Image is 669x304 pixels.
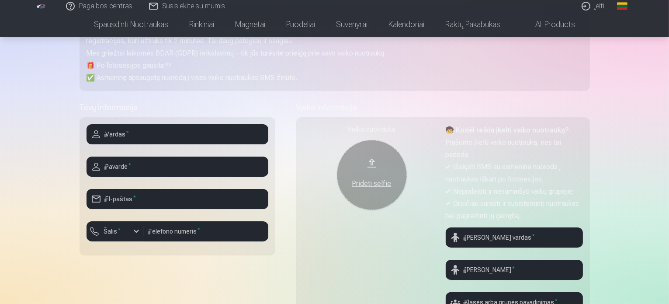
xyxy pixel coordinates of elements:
[80,101,275,114] h5: Tėvų informacija
[346,178,398,189] div: Pridėti selfie
[326,12,378,37] a: Suvenyrai
[179,12,225,37] a: Rinkiniai
[446,198,583,222] p: ✔ Greičiau surasti ir susisteminti nuotraukas bei pagreitinti jų gamybą.
[337,140,407,210] button: Pridėti selfie
[87,221,143,241] button: Šalis*
[378,12,435,37] a: Kalendoriai
[225,12,276,37] a: Magnetai
[83,12,179,37] a: Spausdinti nuotraukas
[276,12,326,37] a: Puodeliai
[37,3,46,9] img: /fa2
[101,227,125,236] label: Šalis
[303,124,440,135] div: Vaiko nuotrauka
[511,12,586,37] a: All products
[87,59,583,72] p: 🎁 Po fotosesijos gausite**
[446,161,583,185] p: ✔ Išsiųsti SMS su asmenine nuoroda į nuotraukas iškart po fotosesijos;
[296,101,590,114] h5: Vaiko informacija
[446,185,583,198] p: ✔ Nepraleisti ir nesumaišyti vaikų grupėje;
[435,12,511,37] a: Raktų pakabukas
[87,47,583,59] p: Mes griežtai laikomės BDAR (GDPR) reikalavimų – tik jūs turėsite prieigą prie savo vaiko nuotraukų.
[446,126,569,134] strong: 🧒 Kodėl reikia įkelti vaiko nuotrauką?
[87,72,583,84] p: ✅ Asmeninę apsaugotą nuorodą į visas vaiko nuotraukas SMS žinute.
[446,136,583,161] p: Prašome įkelti vaiko nuotrauką, nes tai padeda:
